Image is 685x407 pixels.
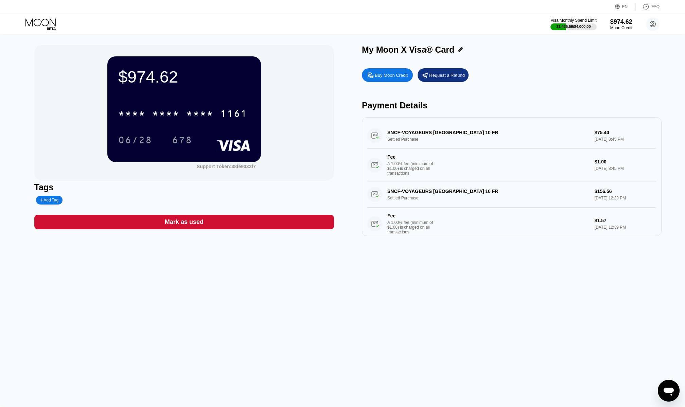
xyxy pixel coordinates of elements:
div: $1.00 [595,159,656,164]
div: 678 [167,131,197,148]
div: $974.62Moon Credit [610,18,632,30]
div: Moon Credit [610,25,632,30]
div: [DATE] 12:39 PM [595,225,656,230]
div: EN [615,3,636,10]
div: FAQ [636,3,660,10]
div: Buy Moon Credit [362,68,413,82]
div: Support Token: 38fe9333f7 [197,164,256,169]
div: [DATE] 8:45 PM [595,166,656,171]
div: FAQ [651,4,660,9]
div: Tags [34,182,334,192]
iframe: Button to launch messaging window [658,380,680,402]
div: 06/28 [118,136,152,146]
div: Payment Details [362,101,662,110]
div: Mark as used [165,218,204,226]
div: A 1.00% fee (minimum of $1.00) is charged on all transactions [387,161,438,176]
div: 06/28 [113,131,157,148]
div: $974.62 [118,67,250,86]
div: FeeA 1.00% fee (minimum of $1.00) is charged on all transactions$1.57[DATE] 12:39 PM [367,208,656,240]
div: $1.57 [595,218,656,223]
div: FeeA 1.00% fee (minimum of $1.00) is charged on all transactions$1.00[DATE] 8:45 PM [367,149,656,181]
div: $974.62 [610,18,632,25]
div: Request a Refund [429,72,465,78]
div: My Moon X Visa® Card [362,45,454,55]
div: 1161 [220,109,247,120]
div: Mark as used [34,215,334,229]
div: Request a Refund [418,68,469,82]
div: Add Tag [40,198,58,202]
div: Fee [387,154,435,160]
div: Fee [387,213,435,218]
div: 678 [172,136,192,146]
div: Visa Monthly Spend Limit$1,425.59/$4,000.00 [550,18,596,30]
div: Buy Moon Credit [375,72,408,78]
div: Add Tag [36,196,63,205]
div: Visa Monthly Spend Limit [550,18,596,23]
div: A 1.00% fee (minimum of $1.00) is charged on all transactions [387,220,438,234]
div: $1,425.59 / $4,000.00 [557,24,591,29]
div: Support Token:38fe9333f7 [197,164,256,169]
div: EN [622,4,628,9]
